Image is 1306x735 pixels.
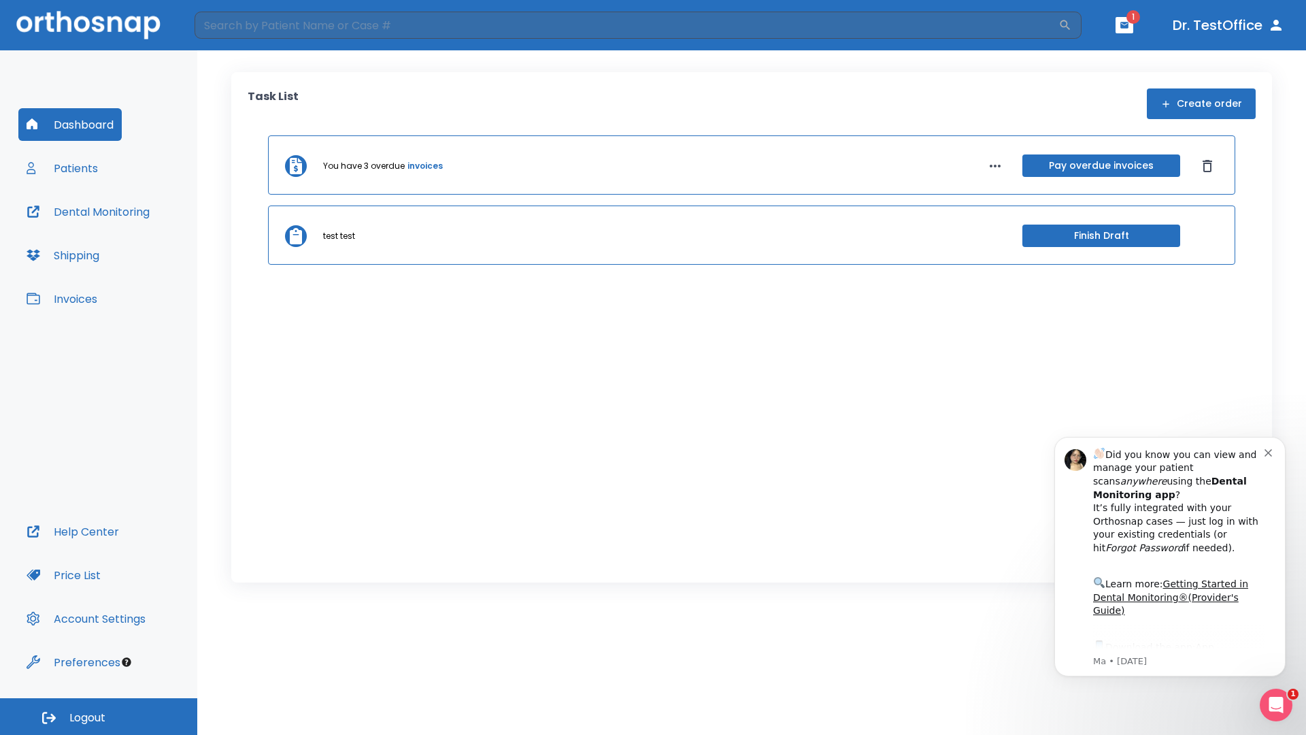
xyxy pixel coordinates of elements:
[195,12,1058,39] input: Search by Patient Name or Case #
[18,515,127,548] button: Help Center
[69,710,105,725] span: Logout
[18,559,109,591] button: Price List
[120,656,133,668] div: Tooltip anchor
[1288,689,1299,700] span: 1
[1022,154,1180,177] button: Pay overdue invoices
[248,88,299,119] p: Task List
[18,195,158,228] button: Dental Monitoring
[16,11,161,39] img: Orthosnap
[1126,10,1140,24] span: 1
[1022,225,1180,247] button: Finish Draft
[18,239,107,272] button: Shipping
[323,160,405,172] p: You have 3 overdue
[18,602,154,635] button: Account Settings
[1167,13,1290,37] button: Dr. TestOffice
[407,160,443,172] a: invoices
[18,646,129,679] button: Preferences
[323,230,355,242] p: test test
[1034,420,1306,728] iframe: Intercom notifications message
[1260,689,1292,721] iframe: Intercom live chat
[18,282,105,315] button: Invoices
[1196,155,1218,177] button: Dismiss
[1147,88,1256,119] button: Create order
[18,152,106,184] button: Patients
[18,108,122,141] button: Dashboard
